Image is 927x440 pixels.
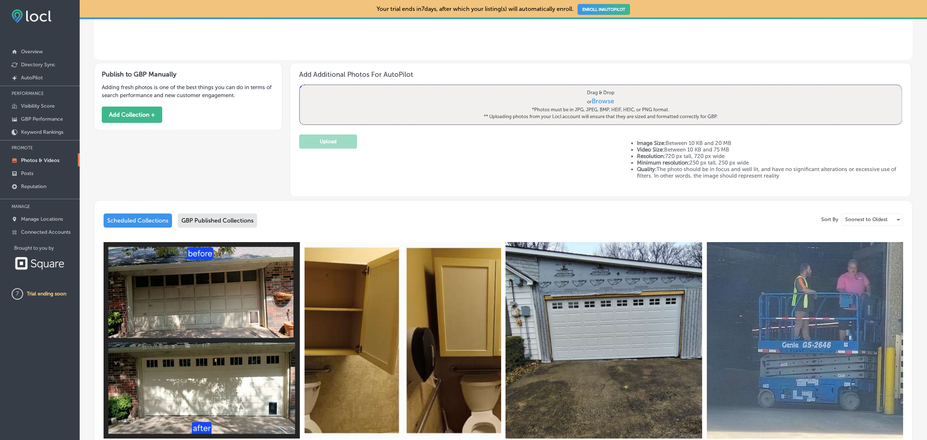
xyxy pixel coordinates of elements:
[707,242,903,439] img: Collection thumbnail
[592,97,614,105] span: Browse
[21,157,59,163] p: Photos & Videos
[102,70,275,78] h3: Publish to GBP Manually
[637,153,902,159] li: 720 px tall, 720 px wide
[842,214,903,225] div: Soonest to Oldest
[21,103,55,109] p: Visibility Score
[637,153,665,159] strong: Resolution:
[481,87,720,123] label: Drag & Drop or *Photos must be in JPG, JPEG, BMP, HEIF, HEIC, or PNG format. ** Uploading photos ...
[637,166,657,173] strong: Quality:
[637,146,664,153] strong: Video Size:
[14,257,65,270] img: Square
[578,4,630,15] a: ENROLL INAUTOPILOT
[506,242,702,439] img: Collection thumbnail
[12,9,51,23] img: fda3e92497d09a02dc62c9cd864e3231.png
[21,129,63,135] p: Keyword Rankings
[637,140,902,146] li: Between 10 KB and 20 MB
[104,242,300,439] img: Collection thumbnail
[21,229,71,235] p: Connected Accounts
[27,291,66,297] p: Trial ending soon
[21,170,33,177] p: Posts
[299,70,902,79] h3: Add Additional Photos For AutoPilot
[637,159,689,166] strong: Minimum resolution:
[637,140,666,146] strong: Image Size:
[178,213,257,228] div: GBP Published Collections
[637,159,902,166] li: 250 px tall, 250 px wide
[821,216,838,223] p: Sort By
[845,216,888,223] p: Soonest to Oldest
[104,213,172,228] div: Scheduled Collections
[305,242,501,439] img: Collection thumbnail
[637,146,902,153] li: Between 10 KB and 75 MB
[299,134,357,149] button: Upload
[21,183,46,190] p: Reputation
[21,49,43,55] p: Overview
[637,166,902,179] li: The photo should be in focus and well lit, and have no significant alterations or excessive use o...
[377,5,630,12] p: Your trial ends in 7 days, after which your listing(s) will automatically enroll.
[16,290,19,297] text: 7
[21,216,63,222] p: Manage Locations
[102,107,162,123] button: Add Collection +
[21,75,43,81] p: AutoPilot
[102,83,275,99] p: Adding fresh photos is one of the best things you can do in terms of search performance and new c...
[21,62,55,68] p: Directory Sync
[21,116,63,122] p: GBP Performance
[14,245,80,251] p: Brought to you by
